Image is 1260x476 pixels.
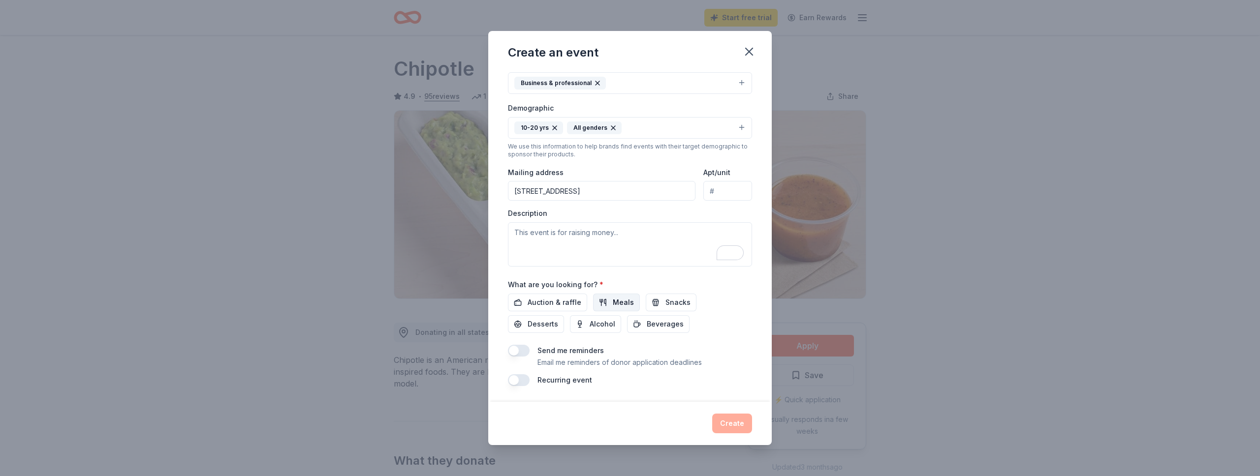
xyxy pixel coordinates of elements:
div: Create an event [508,45,598,60]
span: Snacks [665,297,691,308]
button: Beverages [627,315,690,333]
span: Beverages [647,318,684,330]
button: Alcohol [570,315,621,333]
button: Business & professional [508,72,752,94]
span: Alcohol [590,318,615,330]
label: Send me reminders [537,346,604,355]
label: Description [508,208,547,218]
div: All genders [567,121,622,134]
span: Desserts [528,318,558,330]
button: Meals [593,294,640,311]
button: 10-20 yrsAll genders [508,117,752,139]
textarea: To enrich screen reader interactions, please activate Accessibility in Grammarly extension settings [508,222,752,267]
span: Meals [613,297,634,308]
div: Business & professional [514,77,606,89]
button: Desserts [508,315,564,333]
label: Demographic [508,103,554,113]
div: We use this information to help brands find events with their target demographic to sponsor their... [508,143,752,158]
label: Apt/unit [703,168,730,178]
button: Snacks [646,294,696,311]
div: 10-20 yrs [514,121,563,134]
label: Mailing address [508,168,564,178]
label: Recurring event [537,376,592,384]
span: Auction & raffle [528,297,581,308]
label: What are you looking for? [508,280,603,290]
input: Enter a US address [508,181,695,201]
input: # [703,181,752,201]
p: Email me reminders of donor application deadlines [537,357,702,368]
button: Auction & raffle [508,294,587,311]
